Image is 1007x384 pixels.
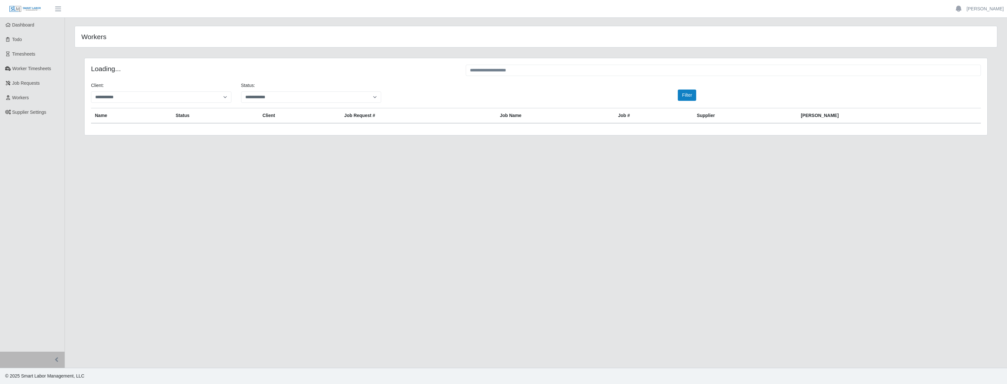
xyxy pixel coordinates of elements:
th: Job Name [496,108,614,123]
th: Job # [614,108,693,123]
h4: Workers [81,33,454,41]
th: [PERSON_NAME] [797,108,981,123]
span: Job Requests [12,80,40,86]
th: Job Request # [341,108,496,123]
span: Timesheets [12,51,36,57]
span: Supplier Settings [12,110,46,115]
th: Status [172,108,259,123]
th: Supplier [693,108,797,123]
img: SLM Logo [9,5,41,13]
label: Client: [91,82,104,89]
span: Dashboard [12,22,35,27]
span: Todo [12,37,22,42]
span: Workers [12,95,29,100]
h4: Loading... [91,65,456,73]
th: Name [91,108,172,123]
button: Filter [678,90,696,101]
span: Worker Timesheets [12,66,51,71]
span: © 2025 Smart Labor Management, LLC [5,373,84,379]
label: Status: [241,82,255,89]
a: [PERSON_NAME] [967,5,1004,12]
th: Client [259,108,340,123]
